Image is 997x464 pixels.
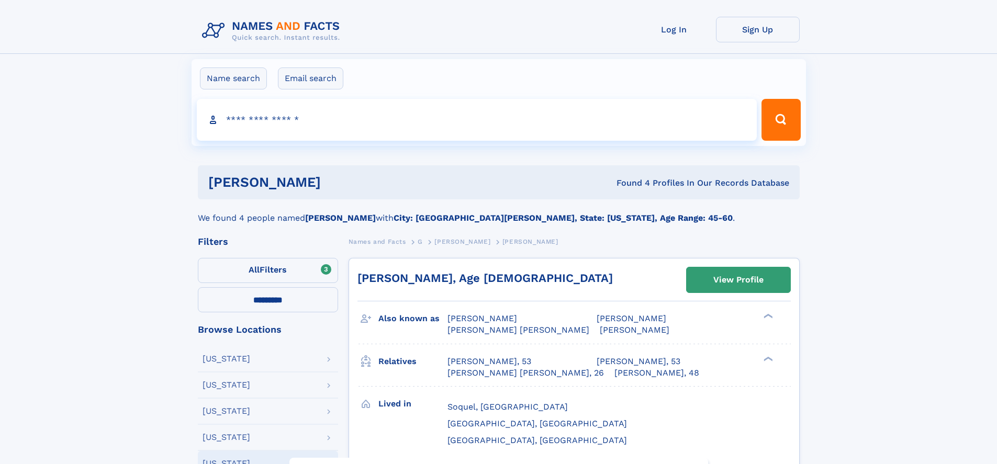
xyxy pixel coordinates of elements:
[198,258,338,283] label: Filters
[203,433,250,442] div: [US_STATE]
[249,265,260,275] span: All
[447,367,604,379] a: [PERSON_NAME] [PERSON_NAME], 26
[208,176,469,189] h1: [PERSON_NAME]
[305,213,376,223] b: [PERSON_NAME]
[597,356,680,367] a: [PERSON_NAME], 53
[687,267,790,292] a: View Profile
[447,418,627,428] span: [GEOGRAPHIC_DATA], [GEOGRAPHIC_DATA]
[761,313,774,320] div: ❯
[716,17,800,42] a: Sign Up
[447,435,627,445] span: [GEOGRAPHIC_DATA], [GEOGRAPHIC_DATA]
[434,235,490,248] a: [PERSON_NAME]
[394,213,733,223] b: City: [GEOGRAPHIC_DATA][PERSON_NAME], State: [US_STATE], Age Range: 45-60
[198,199,800,224] div: We found 4 people named with .
[447,402,568,412] span: Soquel, [GEOGRAPHIC_DATA]
[713,268,764,292] div: View Profile
[203,355,250,363] div: [US_STATE]
[198,325,338,334] div: Browse Locations
[447,313,517,323] span: [PERSON_NAME]
[378,310,447,327] h3: Also known as
[502,238,558,245] span: [PERSON_NAME]
[198,17,349,45] img: Logo Names and Facts
[447,356,531,367] a: [PERSON_NAME], 53
[597,313,666,323] span: [PERSON_NAME]
[418,238,423,245] span: G
[614,367,699,379] a: [PERSON_NAME], 48
[198,237,338,246] div: Filters
[278,67,343,89] label: Email search
[468,177,789,189] div: Found 4 Profiles In Our Records Database
[418,235,423,248] a: G
[197,99,757,141] input: search input
[349,235,406,248] a: Names and Facts
[200,67,267,89] label: Name search
[203,381,250,389] div: [US_STATE]
[632,17,716,42] a: Log In
[378,353,447,370] h3: Relatives
[600,325,669,335] span: [PERSON_NAME]
[447,325,589,335] span: [PERSON_NAME] [PERSON_NAME]
[761,355,774,362] div: ❯
[761,99,800,141] button: Search Button
[434,238,490,245] span: [PERSON_NAME]
[203,407,250,415] div: [US_STATE]
[378,395,447,413] h3: Lived in
[357,271,613,285] a: [PERSON_NAME], Age [DEMOGRAPHIC_DATA]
